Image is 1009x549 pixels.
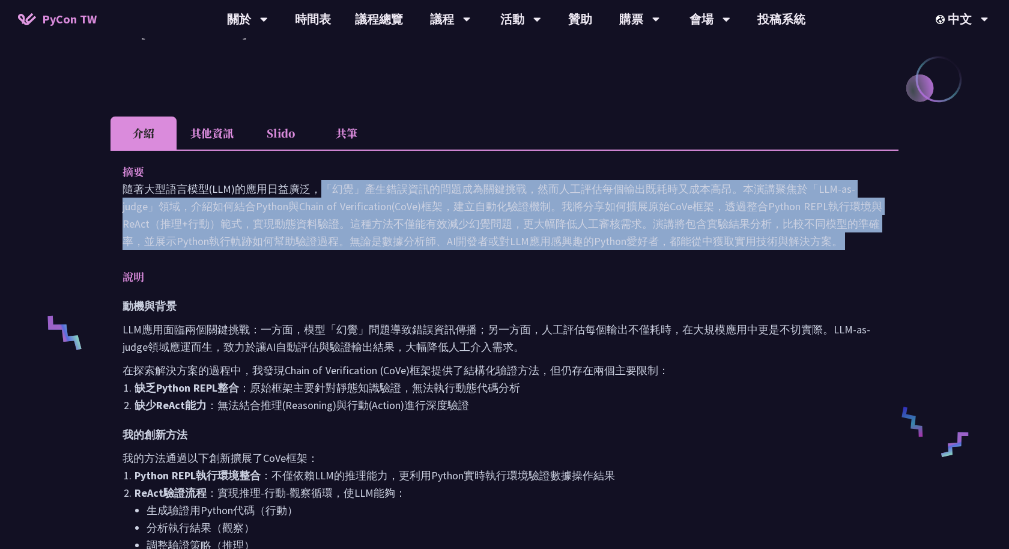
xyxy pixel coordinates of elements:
strong: 缺乏Python REPL整合 [135,381,239,395]
li: ：不僅依賴LLM的推理能力，更利用Python實時執行環境驗證數據操作結果 [135,467,886,484]
strong: Python REPL執行環境整合 [135,469,261,482]
span: PyCon TW [42,10,97,28]
p: 我的方法通過以下創新擴展了CoVe框架： [123,449,886,467]
li: ：原始框架主要針對靜態知識驗證，無法執行動態代碼分析 [135,379,886,396]
p: LLM應用面臨兩個關鍵挑戰：一方面，模型「幻覺」問題導致錯誤資訊傳播；另一方面，人工評估每個輸出不僅耗時，在大規模應用中更是不切實際。LLM-as-judge領域應運而生，致力於讓AI自動評估與... [123,321,886,356]
p: 摘要 [123,163,862,180]
li: 介紹 [111,117,177,150]
h3: 動機與背景 [123,297,886,315]
li: 生成驗證用Python代碼（行動） [147,502,886,519]
p: 隨著大型語言模型(LLM)的應用日益廣泛，「幻覺」產生錯誤資訊的問題成為關鍵挑戰，然而人工評估每個輸出既耗時又成本高昂。本演講聚焦於「LLM-as-judge」領域，介紹如何結合Python與C... [123,180,886,250]
img: Home icon of PyCon TW 2025 [18,13,36,25]
h3: 我的創新方法 [123,426,886,443]
img: Locale Icon [936,15,948,24]
li: 其他資訊 [177,117,247,150]
li: ：無法結合推理(Reasoning)與行動(Action)進行深度驗證 [135,396,886,414]
li: 分析執行結果（觀察） [147,519,886,536]
p: 在探索解決方案的過程中，我發現Chain of Verification (CoVe)框架提供了結構化驗證方法，但仍存在兩個主要限制： [123,362,886,379]
a: PyCon TW [6,4,109,34]
p: 說明 [123,268,862,285]
li: 共筆 [314,117,380,150]
strong: ReAct驗證流程 [135,486,207,500]
strong: 缺少ReAct能力 [135,398,207,412]
li: Slido [247,117,314,150]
